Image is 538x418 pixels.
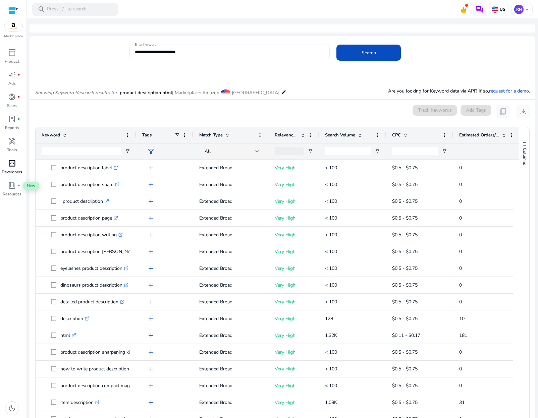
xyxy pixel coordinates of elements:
[459,198,462,204] span: 0
[8,115,16,123] span: lab_profile
[4,34,23,39] p: Marketplace
[325,349,337,355] span: < 100
[199,345,263,359] p: Extended Broad
[135,42,156,47] mat-label: Enter Keyword
[60,345,138,359] p: product description sharpening kit
[199,396,263,409] p: Extended Broad
[442,148,447,154] button: Open Filter Menu
[60,194,109,208] p: i product description
[392,282,418,288] span: $0.5 - $0.75
[5,58,19,64] p: Product
[275,194,313,208] p: Very High
[60,261,128,275] p: eyelashes product description
[392,147,438,155] input: CPC Filter Input
[275,396,313,409] p: Very High
[7,147,17,153] p: Tools
[199,178,263,191] p: Extended Broad
[325,332,337,339] span: 1.32K
[459,399,465,406] span: 31
[459,248,462,255] span: 0
[392,248,418,255] span: $0.5 - $0.75
[459,299,462,305] span: 0
[5,125,19,131] p: Reports
[199,312,263,325] p: Extended Broad
[42,147,121,155] input: Keyword Filter Input
[392,315,418,322] span: $0.5 - $0.75
[275,362,313,376] p: Very High
[199,329,263,342] p: Extended Broad
[147,298,155,306] span: add
[392,132,401,138] span: CPC
[275,132,298,138] span: Relevance Score
[325,399,337,406] span: 1.08K
[275,329,313,342] p: Very High
[459,215,462,221] span: 0
[459,232,462,238] span: 0
[325,132,355,138] span: Search Volume
[459,349,462,355] span: 0
[172,89,219,96] span: | Marketplace: Amazon
[459,366,462,372] span: 0
[281,88,286,96] mat-icon: edit
[325,282,337,288] span: < 100
[392,215,418,221] span: $0.5 - $0.75
[120,89,172,96] span: product description html
[325,215,337,221] span: < 100
[392,349,418,355] span: $0.5 - $0.75
[392,165,418,171] span: $0.5 - $0.75
[325,265,337,272] span: < 100
[147,315,155,323] span: add
[232,89,279,96] span: [GEOGRAPHIC_DATA]
[199,261,263,275] p: Extended Broad
[8,49,16,57] span: inventory_2
[147,181,155,189] span: add
[199,211,263,225] p: Extended Broad
[325,232,337,238] span: < 100
[42,132,60,138] span: Keyword
[17,96,20,98] span: fiber_manual_record
[199,245,263,258] p: Extended Broad
[275,245,313,258] p: Very High
[459,382,462,389] span: 0
[336,45,401,61] button: Search
[392,265,418,272] span: $0.5 - $0.75
[362,49,376,56] span: Search
[275,211,313,225] p: Very High
[325,248,337,255] span: < 100
[8,137,16,145] span: handyman
[60,178,119,191] p: product description share
[275,161,313,175] p: Very High
[308,148,313,154] button: Open Filter Menu
[147,248,155,256] span: add
[459,282,462,288] span: 0
[60,329,76,342] p: html
[125,148,130,154] button: Open Filter Menu
[3,191,21,197] p: Resources
[199,194,263,208] p: Extended Broad
[4,21,22,31] img: amazon.svg
[519,108,527,116] span: download
[60,278,128,292] p: dinosaurs product description
[275,261,313,275] p: Very High
[60,161,118,175] p: product description label
[60,379,151,393] p: product description compact magnifier in
[392,399,418,406] span: $0.5 - $0.75
[17,118,20,120] span: fiber_manual_record
[392,382,418,389] span: $0.5 - $0.75
[199,379,263,393] p: Extended Broad
[147,197,155,205] span: add
[275,295,313,309] p: Very High
[60,396,100,409] p: item description
[2,169,22,175] p: Developers
[275,312,313,325] p: Very High
[60,295,124,309] p: detailed product description
[375,148,380,154] button: Open Filter Menu
[60,211,118,225] p: product description page
[392,232,418,238] span: $0.5 - $0.75
[60,362,135,376] p: how to write product description
[199,161,263,175] p: Extended Broad
[459,165,462,171] span: 0
[325,366,337,372] span: < 100
[17,184,20,187] span: fiber_manual_record
[147,264,155,273] span: add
